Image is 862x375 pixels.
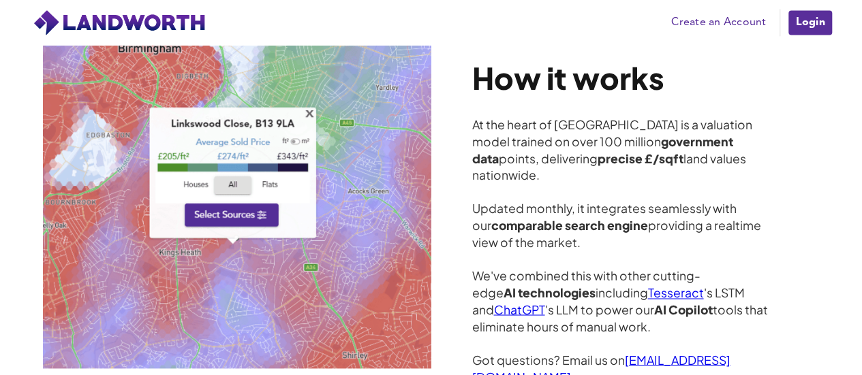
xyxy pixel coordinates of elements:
[653,301,712,316] strong: AI Copilot
[787,9,833,36] a: Login
[503,285,595,300] strong: AI technologies
[493,301,544,316] a: ChatGPT
[472,59,778,97] h1: How it works
[647,285,703,300] a: Tesseract
[664,12,773,33] a: Create an Account
[491,218,647,233] strong: comparable search engine
[597,151,683,166] strong: precise £/sqft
